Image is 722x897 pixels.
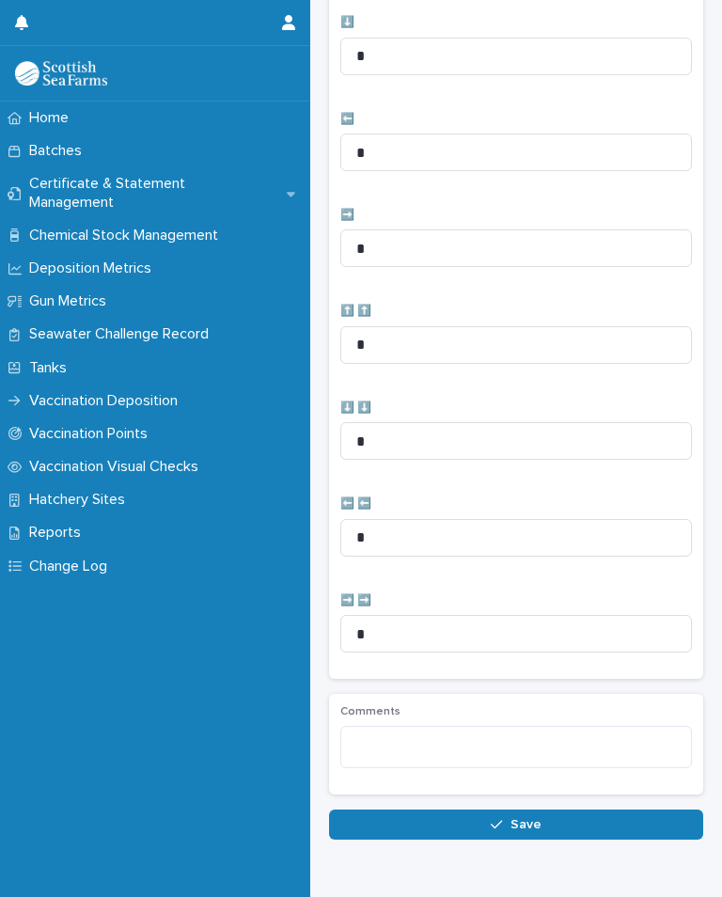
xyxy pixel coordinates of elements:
[22,558,122,575] p: Change Log
[22,227,233,244] p: Chemical Stock Management
[22,491,140,509] p: Hatchery Sites
[340,210,354,221] span: ➡️
[340,17,354,28] span: ⬇️
[22,392,193,410] p: Vaccination Deposition
[22,142,97,160] p: Batches
[510,818,541,831] span: Save
[22,359,82,377] p: Tanks
[22,425,163,443] p: Vaccination Points
[340,498,371,510] span: ⬅️ ⬅️
[22,325,224,343] p: Seawater Challenge Record
[22,524,96,542] p: Reports
[329,810,703,840] button: Save
[340,114,354,125] span: ⬅️
[340,595,371,606] span: ➡️ ➡️
[22,292,121,310] p: Gun Metrics
[15,61,107,86] img: uOABhIYSsOPhGJQdTwEw
[22,458,213,476] p: Vaccination Visual Checks
[22,109,84,127] p: Home
[22,175,287,211] p: Certificate & Statement Management
[340,402,371,414] span: ⬇️ ⬇️
[340,306,371,317] span: ⬆️ ⬆️
[340,706,400,717] span: Comments
[22,260,166,277] p: Deposition Metrics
